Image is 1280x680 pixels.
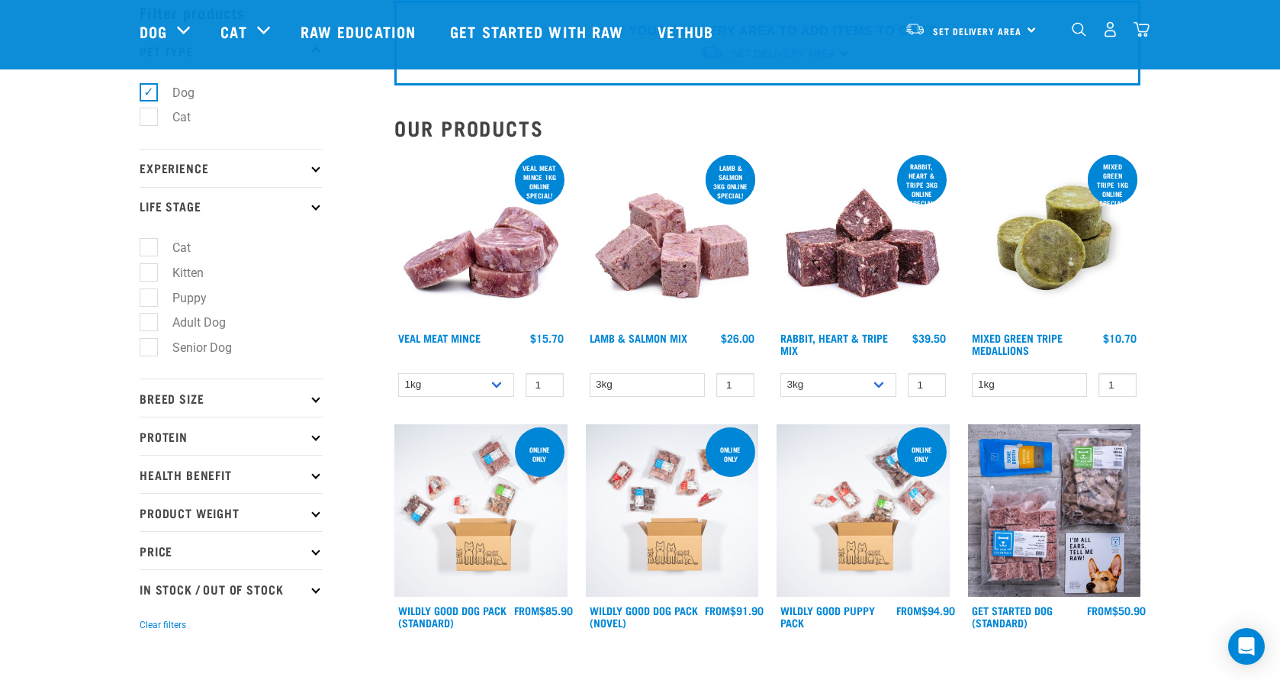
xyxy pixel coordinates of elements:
div: $85.90 [514,604,573,617]
input: 1 [908,373,946,397]
div: $94.90 [896,604,955,617]
a: Rabbit, Heart & Tripe Mix [780,335,888,353]
a: Lamb & Salmon Mix [590,335,687,340]
div: Lamb & Salmon 3kg online special! [706,156,755,207]
a: Vethub [642,1,732,62]
button: Clear filters [140,618,186,632]
p: Life Stage [140,187,323,225]
a: Mixed Green Tripe Medallions [972,335,1063,353]
span: FROM [514,607,539,613]
div: $10.70 [1103,332,1137,344]
div: Online Only [515,438,564,470]
label: Cat [148,108,197,127]
div: $26.00 [721,332,754,344]
p: Breed Size [140,379,323,417]
label: Senior Dog [148,338,238,357]
a: Veal Meat Mince [398,335,481,340]
div: Rabbit, Heart & Tripe 3kg online special [897,155,947,214]
img: van-moving.png [905,22,925,36]
a: Get Started Dog (Standard) [972,607,1053,625]
p: Health Benefit [140,455,323,493]
img: NSP Dog Standard Update [968,424,1141,598]
img: home-icon@2x.png [1134,21,1150,37]
input: 1 [526,373,564,397]
span: Set Delivery Area [933,28,1021,34]
p: Experience [140,149,323,187]
img: Dog 0 2sec [394,424,568,598]
img: Dog Novel 0 2sec [586,424,759,598]
a: Wildly Good Puppy Pack [780,607,875,625]
span: FROM [896,607,921,613]
a: Wildly Good Dog Pack (Novel) [590,607,698,625]
label: Adult Dog [148,313,232,332]
div: Open Intercom Messenger [1228,628,1265,665]
input: 1 [1098,373,1137,397]
div: $91.90 [705,604,764,617]
div: Online Only [897,438,947,470]
img: 1029 Lamb Salmon Mix 01 [586,152,759,325]
label: Puppy [148,288,213,308]
img: user.png [1102,21,1118,37]
img: home-icon-1@2x.png [1072,22,1086,37]
a: Wildly Good Dog Pack (Standard) [398,607,507,625]
a: Dog [140,20,167,43]
p: Protein [140,417,323,455]
h2: Our Products [394,116,1140,140]
img: Mixed Green Tripe [968,152,1141,325]
div: Veal Meat mince 1kg online special! [515,156,564,207]
div: Mixed Green Tripe 1kg online special! [1088,155,1137,214]
img: 1160 Veal Meat Mince Medallions 01 [394,152,568,325]
label: Cat [148,238,197,257]
div: $39.50 [912,332,946,344]
p: Price [140,531,323,569]
img: Puppy 0 2sec [777,424,950,598]
div: $15.70 [530,332,564,344]
span: FROM [1087,607,1112,613]
p: Product Weight [140,493,323,531]
p: In Stock / Out Of Stock [140,569,323,607]
div: Online Only [706,438,755,470]
a: Cat [220,20,246,43]
a: Raw Education [285,1,435,62]
label: Kitten [148,263,210,282]
a: Get started with Raw [435,1,642,62]
label: Dog [148,83,201,102]
img: 1175 Rabbit Heart Tripe Mix 01 [777,152,950,325]
input: 1 [716,373,754,397]
div: $50.90 [1087,604,1146,617]
span: FROM [705,607,730,613]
